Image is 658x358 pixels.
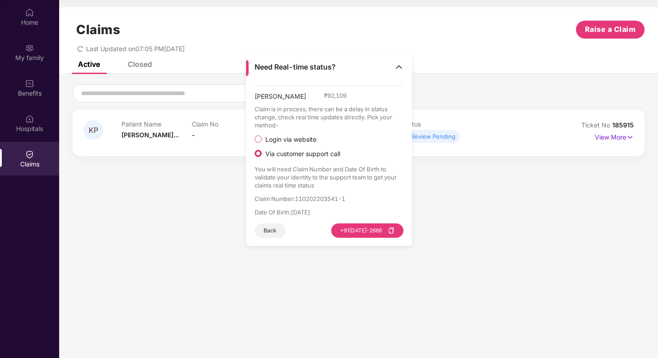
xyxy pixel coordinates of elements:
[626,132,634,142] img: svg+xml;base64,PHN2ZyB4bWxucz0iaHR0cDovL3d3dy53My5vcmcvMjAwMC9zdmciIHdpZHRoPSIxNyIgaGVpZ2h0PSIxNy...
[576,21,645,39] button: Raise a Claim
[262,135,320,144] span: Login via website
[394,62,403,71] img: Toggle Icon
[262,150,344,158] span: Via customer support call
[581,121,612,129] span: Ticket No
[255,92,306,105] span: [PERSON_NAME]
[78,60,100,69] div: Active
[86,45,185,52] span: Last Updated on 07:05 PM[DATE]
[25,114,34,123] img: svg+xml;base64,PHN2ZyBpZD0iSG9zcGl0YWxzIiB4bWxucz0iaHR0cDovL3d3dy53My5vcmcvMjAwMC9zdmciIHdpZHRoPS...
[255,105,404,129] p: Claim is in process, there can be a delay in status change, check real time updates directly. Pic...
[121,131,179,139] span: [PERSON_NAME]...
[255,62,336,72] span: Need Real-time status?
[388,227,394,234] span: copy
[121,120,191,128] p: Patient Name
[324,92,346,100] span: ₹ 92,109
[255,195,404,203] p: Claim Number : 110202203541-1
[25,44,34,52] img: svg+xml;base64,PHN2ZyB3aWR0aD0iMjAiIGhlaWdodD0iMjAiIHZpZXdCb3g9IjAgMCAyMCAyMCIgZmlsbD0ibm9uZSIgeG...
[612,121,634,129] span: 185915
[331,223,403,238] button: +91[DATE]-2666copy
[585,24,636,35] span: Raise a Claim
[128,60,152,69] div: Closed
[255,223,286,238] button: Back
[192,120,262,128] p: Claim No
[255,208,404,216] p: Date Of Birth : [DATE]
[192,131,195,139] span: -
[402,120,472,128] p: Status
[411,132,455,141] div: Review Pending
[77,45,83,52] span: redo
[89,127,98,134] span: KP
[25,150,34,159] img: svg+xml;base64,PHN2ZyBpZD0iQ2xhaW0iIHhtbG5zPSJodHRwOi8vd3d3LnczLm9yZy8yMDAwL3N2ZyIgd2lkdGg9IjIwIi...
[25,79,34,88] img: svg+xml;base64,PHN2ZyBpZD0iQmVuZWZpdHMiIHhtbG5zPSJodHRwOi8vd3d3LnczLm9yZy8yMDAwL3N2ZyIgd2lkdGg9Ij...
[25,8,34,17] img: svg+xml;base64,PHN2ZyBpZD0iSG9tZSIgeG1sbnM9Imh0dHA6Ly93d3cudzMub3JnLzIwMDAvc3ZnIiB3aWR0aD0iMjAiIG...
[255,165,404,189] p: You will need Claim Number and Date Of Birth to validate your identity to the support team to get...
[76,22,120,37] h1: Claims
[595,130,634,142] p: View More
